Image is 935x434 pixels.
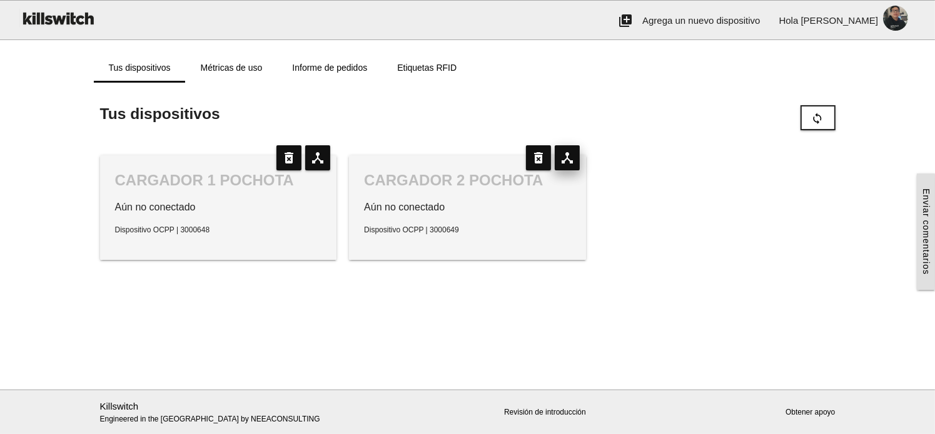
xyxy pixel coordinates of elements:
div: CARGADOR 1 POCHOTA [115,170,322,190]
i: device_hub [305,145,330,170]
p: Aún no conectado [115,200,322,215]
a: Killswitch [100,401,139,411]
img: ks-logo-black-160-b.png [19,1,96,36]
span: Tus dispositivos [100,105,220,122]
span: Dispositivo OCPP | 3000648 [115,225,210,234]
span: Hola [779,15,799,26]
span: Dispositivo OCPP | 3000649 [364,225,459,234]
i: device_hub [555,145,580,170]
p: Aún no conectado [364,200,571,215]
a: Métricas de uso [186,53,278,83]
p: Engineered in the [GEOGRAPHIC_DATA] by NEEACONSULTING [100,400,337,425]
i: delete_forever [276,145,301,170]
img: ACg8ocIZ_wlFA0BmFUEy5o2vKrz-2hn4jUm8v7xO_zjAHiyK8wXP9w=s96-c [878,1,913,36]
a: Revisión de introducción [504,408,586,416]
div: CARGADOR 2 POCHOTA [364,170,571,190]
span: Agrega un nuevo dispositivo [642,15,760,26]
span: [PERSON_NAME] [801,15,878,26]
i: sync [812,106,824,130]
button: sync [801,105,836,130]
a: Etiquetas RFID [382,53,472,83]
i: add_to_photos [618,1,633,41]
i: delete_forever [526,145,551,170]
a: Informe de pedidos [277,53,382,83]
a: Enviar comentarios [917,173,935,290]
a: Obtener apoyo [786,408,835,416]
a: Tus dispositivos [94,53,186,83]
